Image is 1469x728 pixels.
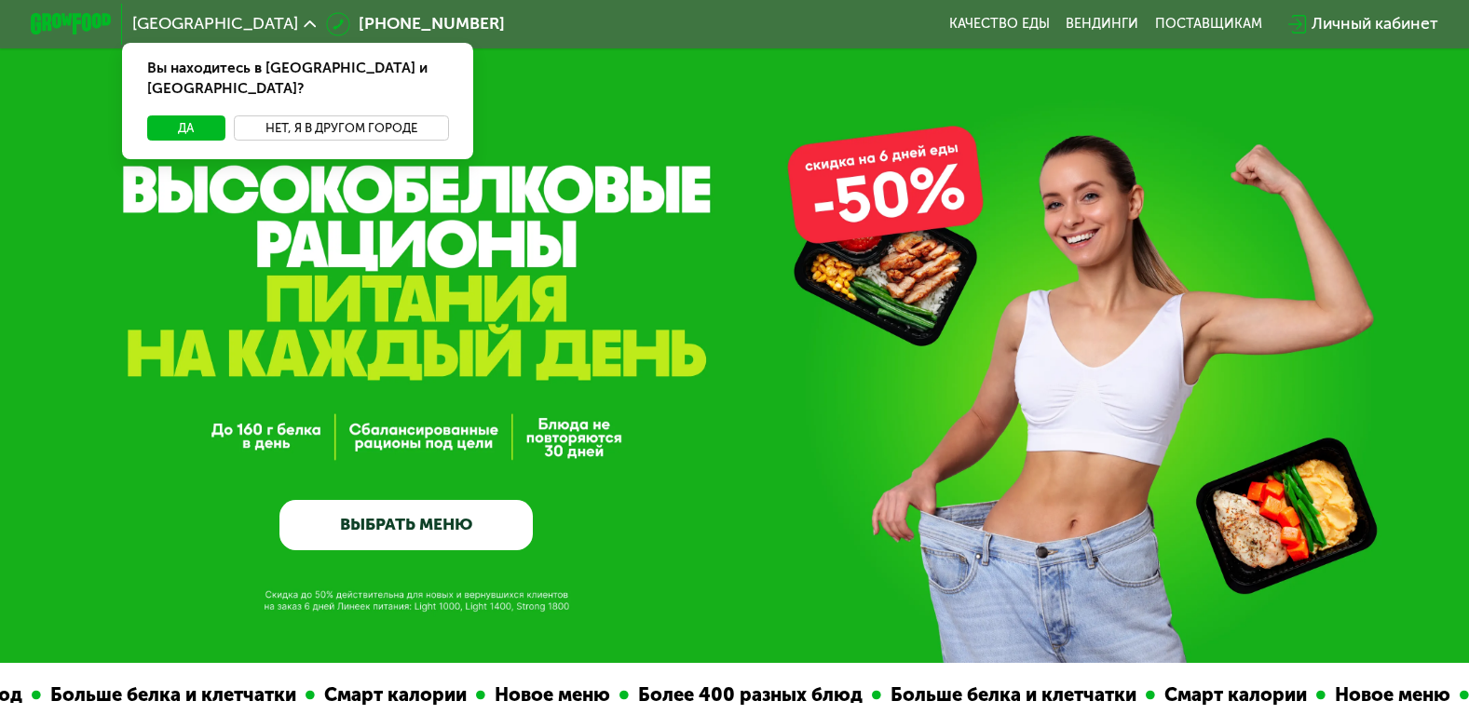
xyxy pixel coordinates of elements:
div: Новое меню [1325,681,1459,709]
a: ВЫБРАТЬ МЕНЮ [279,500,534,551]
div: поставщикам [1155,16,1262,33]
a: [PHONE_NUMBER] [326,12,505,36]
span: [GEOGRAPHIC_DATA] [132,16,298,33]
div: Больше белка и клетчатки [880,681,1145,709]
div: Новое меню [484,681,619,709]
div: Смарт калории [1154,681,1315,709]
div: Личный кабинет [1312,12,1438,36]
div: Больше белка и клетчатки [40,681,305,709]
a: Вендинги [1066,16,1138,33]
div: Смарт калории [314,681,475,709]
div: Вы находитесь в [GEOGRAPHIC_DATA] и [GEOGRAPHIC_DATA]? [122,43,473,116]
a: Качество еды [949,16,1050,33]
div: Более 400 разных блюд [628,681,871,709]
button: Да [147,115,225,140]
button: Нет, я в другом городе [234,115,449,140]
